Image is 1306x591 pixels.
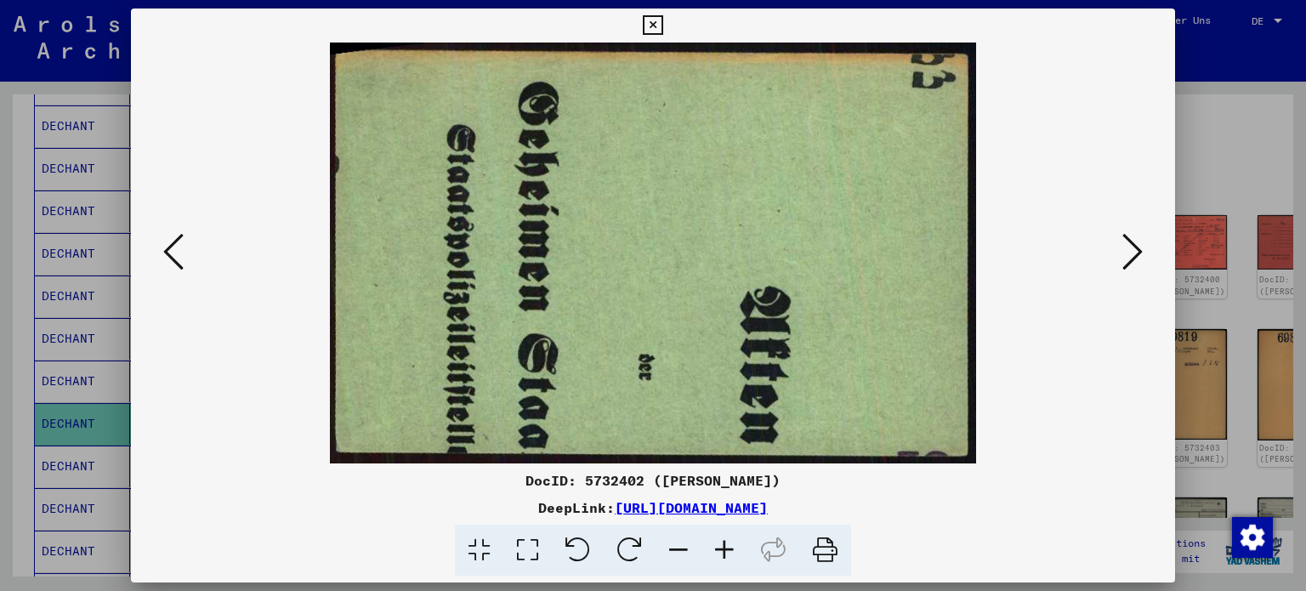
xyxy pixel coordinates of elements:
[131,497,1176,518] div: DeepLink:
[1231,516,1272,557] div: Zustimmung ändern
[131,470,1176,491] div: DocID: 5732402 ([PERSON_NAME])
[615,499,768,516] a: [URL][DOMAIN_NAME]
[1232,517,1273,558] img: Zustimmung ändern
[189,43,1118,463] img: 002.jpg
